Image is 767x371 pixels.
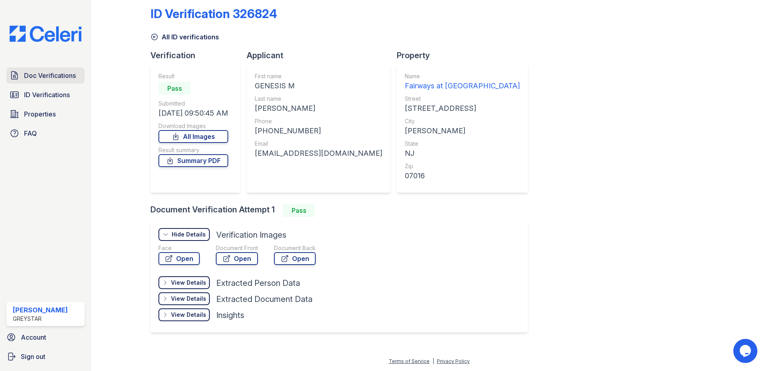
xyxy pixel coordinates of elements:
div: [PHONE_NUMBER] [255,125,382,137]
div: [PERSON_NAME] [255,103,382,114]
div: Document Front [216,244,258,252]
div: [STREET_ADDRESS] [405,103,520,114]
a: Summary PDF [158,154,228,167]
div: Greystar [13,315,68,323]
div: Name [405,72,520,80]
div: Document Back [274,244,316,252]
div: Submitted [158,100,228,108]
a: Open [216,252,258,265]
div: Hide Details [172,230,206,238]
iframe: chat widget [733,339,759,363]
div: Fairways at [GEOGRAPHIC_DATA] [405,80,520,92]
span: Account [21,332,46,342]
div: Download Images [158,122,228,130]
span: Properties [24,109,56,119]
div: Email [255,140,382,148]
div: [PERSON_NAME] [13,305,68,315]
div: Street [405,95,520,103]
div: | [432,358,434,364]
a: Doc Verifications [6,67,85,84]
div: Extracted Person Data [216,277,300,289]
div: Applicant [247,50,397,61]
a: Account [3,329,88,345]
div: [EMAIL_ADDRESS][DOMAIN_NAME] [255,148,382,159]
a: All Images [158,130,228,143]
div: Verification Images [216,229,286,241]
div: City [405,117,520,125]
div: State [405,140,520,148]
a: All ID verifications [150,32,219,42]
a: Terms of Service [389,358,430,364]
a: FAQ [6,125,85,141]
a: Open [158,252,200,265]
a: Sign out [3,349,88,365]
div: View Details [171,279,206,287]
div: Face [158,244,200,252]
div: [PERSON_NAME] [405,125,520,137]
div: Phone [255,117,382,125]
div: Verification [150,50,247,61]
div: GENESIS M [255,80,382,92]
a: Name Fairways at [GEOGRAPHIC_DATA] [405,72,520,92]
a: Properties [6,106,85,122]
a: ID Verifications [6,87,85,103]
span: Doc Verifications [24,71,76,80]
div: NJ [405,148,520,159]
div: Extracted Document Data [216,294,312,305]
span: FAQ [24,128,37,138]
div: Last name [255,95,382,103]
div: Zip [405,162,520,170]
span: Sign out [21,352,45,361]
div: Property [397,50,534,61]
div: Pass [283,204,315,217]
div: 07016 [405,170,520,181]
div: Document Verification Attempt 1 [150,204,534,217]
div: ID Verification 326824 [150,6,277,21]
div: Pass [158,82,191,95]
div: View Details [171,311,206,319]
span: ID Verifications [24,90,70,100]
div: First name [255,72,382,80]
div: View Details [171,295,206,303]
a: Privacy Policy [437,358,470,364]
div: Insights [216,310,244,321]
img: CE_Logo_Blue-a8612792a0a2168367f1c8372b55b34899dd931a85d93a1a3d3e32e68fde9ad4.png [3,26,88,42]
div: [DATE] 09:50:45 AM [158,108,228,119]
a: Open [274,252,316,265]
div: Result [158,72,228,80]
div: Result summary [158,146,228,154]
